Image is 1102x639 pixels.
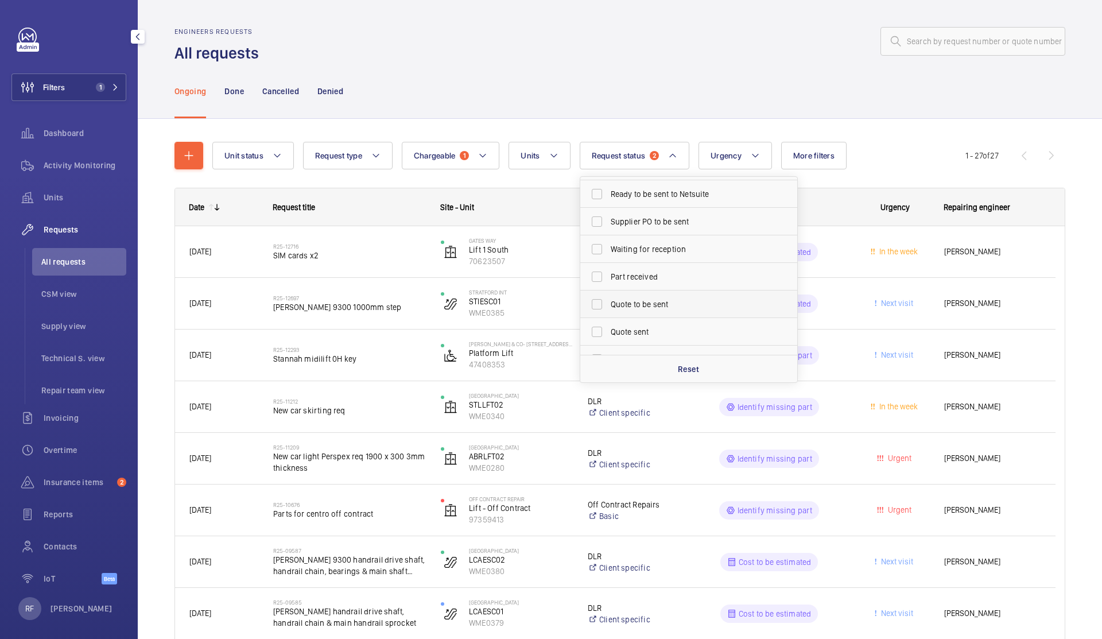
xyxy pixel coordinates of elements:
[44,412,126,424] span: Invoicing
[189,350,211,359] span: [DATE]
[444,400,457,414] img: elevator.svg
[469,307,573,319] p: WME0385
[44,192,126,203] span: Units
[189,402,211,411] span: [DATE]
[469,617,573,629] p: WME0379
[739,608,812,619] p: Cost to be estimated
[469,495,573,502] p: Off Contract Repair
[879,609,913,618] span: Next visit
[509,142,570,169] button: Units
[44,444,126,456] span: Overtime
[273,554,426,577] span: [PERSON_NAME] 9300 handrail drive shaft, handrail chain, bearings & main shaft handrail sprocket
[678,363,699,375] p: Reset
[469,410,573,422] p: WME0340
[611,326,769,338] span: Quote sent
[580,142,690,169] button: Request status2
[41,256,126,268] span: All requests
[944,400,1041,413] span: [PERSON_NAME]
[880,203,910,212] span: Urgency
[469,347,573,359] p: Platform Lift
[224,151,263,160] span: Unit status
[444,297,457,311] img: escalator.svg
[592,151,646,160] span: Request status
[212,142,294,169] button: Unit status
[273,295,426,301] h2: R25-12697
[469,451,573,462] p: ABRLFT02
[117,478,126,487] span: 2
[588,499,678,510] p: Off Contract Repairs
[96,83,105,92] span: 1
[189,557,211,566] span: [DATE]
[944,607,1041,620] span: [PERSON_NAME]
[469,296,573,307] p: STIESC01
[879,557,913,566] span: Next visit
[189,203,204,212] div: Date
[521,151,540,160] span: Units
[11,73,126,101] button: Filters1
[41,288,126,300] span: CSM view
[944,504,1041,517] span: [PERSON_NAME]
[469,599,573,606] p: [GEOGRAPHIC_DATA]
[51,603,112,614] p: [PERSON_NAME]
[175,278,1056,330] div: Press SPACE to select this row.
[273,501,426,508] h2: R25-10676
[469,244,573,255] p: Lift 1 South
[469,514,573,525] p: 97359413
[174,86,206,97] p: Ongoing
[944,203,1010,212] span: Repairing engineer
[699,142,772,169] button: Urgency
[880,27,1065,56] input: Search by request number or quote number
[315,151,362,160] span: Request type
[739,556,812,568] p: Cost to be estimated
[273,547,426,554] h2: R25-09587
[588,614,678,625] a: Client specific
[189,454,211,463] span: [DATE]
[588,459,678,470] a: Client specific
[273,599,426,606] h2: R25-09585
[944,245,1041,258] span: [PERSON_NAME]
[44,224,126,235] span: Requests
[611,299,769,310] span: Quote to be sent
[273,398,426,405] h2: R25-11212
[877,402,918,411] span: In the week
[944,555,1041,568] span: [PERSON_NAME]
[444,607,457,621] img: escalator.svg
[414,151,456,160] span: Chargeable
[44,160,126,171] span: Activity Monitoring
[460,151,469,160] span: 1
[44,541,126,552] span: Contacts
[402,142,500,169] button: Chargeable1
[588,551,678,562] p: DLR
[317,86,343,97] p: Denied
[738,453,813,464] p: Identify missing part
[444,555,457,569] img: escalator.svg
[189,609,211,618] span: [DATE]
[469,444,573,451] p: [GEOGRAPHIC_DATA]
[738,505,813,516] p: Identify missing part
[469,554,573,566] p: LCAESC02
[469,237,573,244] p: Gates Way
[174,42,266,64] h1: All requests
[41,320,126,332] span: Supply view
[189,247,211,256] span: [DATE]
[879,299,913,308] span: Next visit
[738,401,813,413] p: Identify missing part
[469,340,573,347] p: [PERSON_NAME] & Co- [STREET_ADDRESS]
[469,289,573,296] p: Stratford int
[41,385,126,396] span: Repair team view
[983,151,990,160] span: of
[588,602,678,614] p: DLR
[588,510,678,522] a: Basic
[273,243,426,250] h2: R25-12716
[650,151,659,160] span: 2
[965,152,999,160] span: 1 - 27 27
[886,454,911,463] span: Urgent
[611,216,769,227] span: Supplier PO to be sent
[444,348,457,362] img: platform_lift.svg
[611,354,769,365] span: Verify client PO
[273,203,315,212] span: Request title
[273,451,426,474] span: New car light Perspex req 1900 x 300 3mm thickness
[611,188,769,200] span: Ready to be sent to Netsuite
[262,86,299,97] p: Cancelled
[175,226,1056,278] div: Press SPACE to select this row.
